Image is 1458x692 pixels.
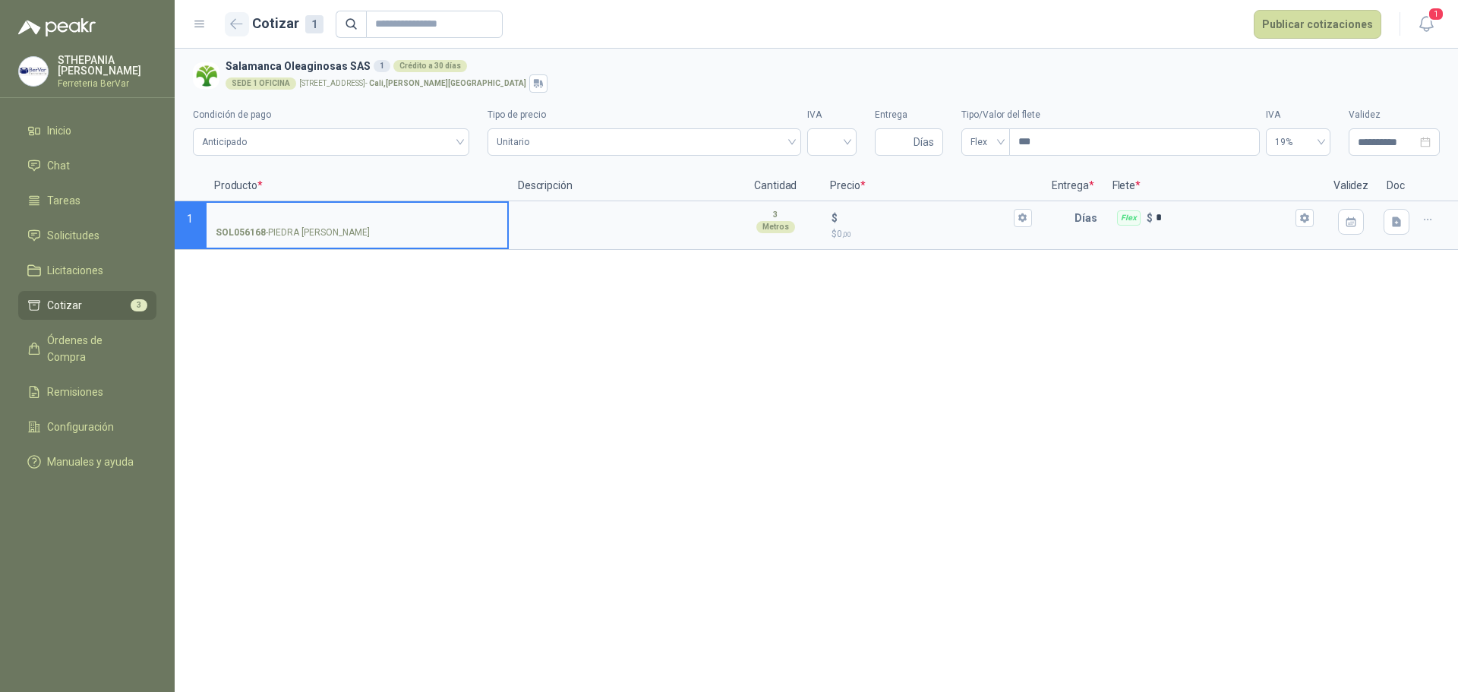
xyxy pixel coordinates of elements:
p: Doc [1378,171,1415,201]
span: Remisiones [47,384,103,400]
p: Validez [1324,171,1378,201]
input: SOL056168-PIEDRA [PERSON_NAME] [216,213,498,224]
p: 3 [773,209,778,221]
p: $ [832,227,1031,242]
span: Flex [970,131,1001,153]
p: Cantidad [730,171,821,201]
span: Tareas [47,192,80,209]
input: $$0,00 [841,212,1010,223]
div: Metros [756,221,795,233]
input: Flex $ [1156,212,1292,223]
span: 1 [187,213,193,225]
a: Configuración [18,412,156,441]
span: Chat [47,157,70,174]
a: Remisiones [18,378,156,406]
strong: Cali , [PERSON_NAME][GEOGRAPHIC_DATA] [369,79,526,87]
label: IVA [1266,108,1330,122]
a: Inicio [18,116,156,145]
span: Días [914,129,934,155]
label: Entrega [875,108,943,122]
p: Entrega [1043,171,1103,201]
button: $$0,00 [1014,209,1032,227]
a: Solicitudes [18,221,156,250]
span: Solicitudes [47,227,99,244]
span: Órdenes de Compra [47,332,142,365]
h3: Salamanca Oleaginosas SAS [226,58,1434,74]
p: Descripción [509,171,730,201]
img: Company Logo [19,57,48,86]
p: $ [832,210,838,226]
p: Producto [205,171,509,201]
button: Flex $ [1295,209,1314,227]
label: Tipo/Valor del flete [961,108,1260,122]
a: Cotizar3 [18,291,156,320]
p: Días [1075,203,1103,233]
span: Manuales y ayuda [47,453,134,470]
p: [STREET_ADDRESS] - [299,80,526,87]
strong: SOL056168 [216,226,266,240]
a: Chat [18,151,156,180]
p: Flete [1103,171,1324,201]
p: Precio [821,171,1042,201]
div: 1 [305,15,323,33]
a: Tareas [18,186,156,215]
p: Ferreteria BerVar [58,79,156,88]
h2: Cotizar [252,13,323,34]
img: Company Logo [193,62,219,89]
span: Unitario [497,131,792,153]
span: 3 [131,299,147,311]
a: Licitaciones [18,256,156,285]
label: IVA [807,108,857,122]
label: Tipo de precio [488,108,801,122]
img: Logo peakr [18,18,96,36]
p: STHEPANIA [PERSON_NAME] [58,55,156,76]
span: Anticipado [202,131,460,153]
span: 1 [1428,7,1444,21]
label: Validez [1349,108,1440,122]
div: SEDE 1 OFICINA [226,77,296,90]
div: Crédito a 30 días [393,60,467,72]
a: Órdenes de Compra [18,326,156,371]
span: 19% [1275,131,1321,153]
span: ,00 [842,230,851,239]
div: Flex [1117,210,1141,226]
p: $ [1147,210,1153,226]
span: Inicio [47,122,71,139]
span: Cotizar [47,297,82,314]
span: 0 [837,229,851,239]
button: 1 [1412,11,1440,38]
span: Configuración [47,419,114,435]
span: Licitaciones [47,262,103,279]
button: Publicar cotizaciones [1254,10,1381,39]
div: 1 [374,60,390,72]
a: Manuales y ayuda [18,447,156,476]
p: - PIEDRA [PERSON_NAME] [216,226,370,240]
label: Condición de pago [193,108,469,122]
